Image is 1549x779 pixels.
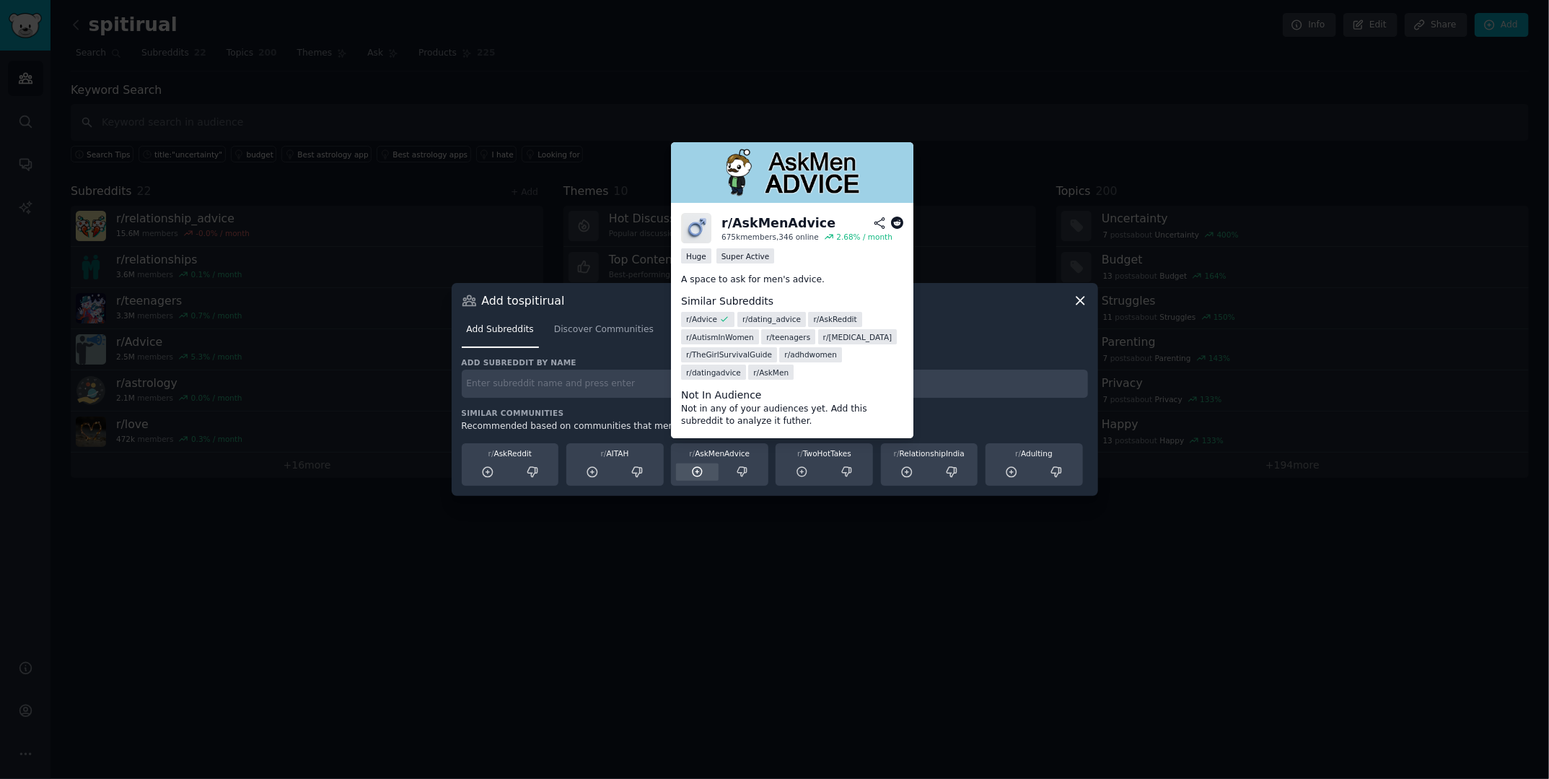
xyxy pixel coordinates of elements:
div: AskMenAdvice [676,448,763,458]
span: r/ TheGirlSurvivalGuide [686,349,772,360]
input: Enter subreddit name and press enter [462,370,1088,398]
span: r/ [MEDICAL_DATA] [823,332,892,342]
a: Discover Communities [549,318,659,348]
span: r/ AutismInWomen [686,332,754,342]
span: r/ AskReddit [814,314,857,324]
dd: Not in any of your audiences yet. Add this subreddit to analyze it futher. [681,403,903,428]
a: Add Subreddits [462,318,539,348]
span: r/ [1015,449,1021,458]
span: r/ [797,449,803,458]
div: AITAH [571,448,659,458]
div: r/ AskMenAdvice [721,214,835,232]
div: RelationshipIndia [886,448,973,458]
div: AskReddit [467,448,554,458]
div: Super Active [716,248,775,264]
span: r/ [689,449,695,458]
span: r/ [488,449,494,458]
span: r/ datingadvice [686,367,741,378]
div: 2.68 % / month [836,232,892,242]
dt: Not In Audience [681,388,903,403]
span: r/ AskMen [753,367,789,378]
span: r/ Advice [686,314,717,324]
dt: Similar Subreddits [681,294,903,309]
span: Add Subreddits [467,323,534,336]
h3: Similar Communities [462,408,1088,418]
div: Adulting [991,448,1078,458]
img: Ask Men Advice [671,142,913,203]
span: r/ [601,449,607,458]
div: Huge [681,248,711,264]
img: AskMenAdvice [681,213,711,243]
span: Discover Communities [554,323,654,336]
span: r/ [894,449,900,458]
span: r/ teenagers [766,332,810,342]
h3: Add subreddit by name [462,357,1088,367]
span: r/ adhdwomen [785,349,838,360]
p: A space to ask for men's advice. [681,274,903,287]
div: TwoHotTakes [781,448,868,458]
div: 675k members, 346 online [721,232,819,242]
div: Recommended based on communities that members of your audience also participate in. [462,420,1088,433]
span: r/ dating_advice [742,314,801,324]
h3: Add to spitirual [482,293,565,308]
